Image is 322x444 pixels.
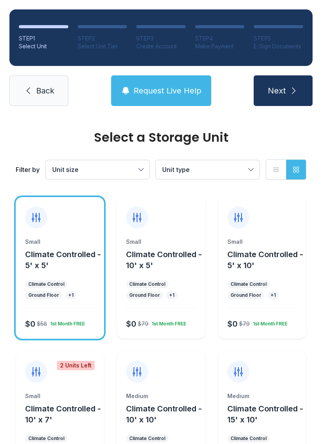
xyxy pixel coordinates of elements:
div: Climate Control [231,281,267,287]
button: Climate Controlled - 10' x 10' [126,403,202,425]
div: + 1 [271,292,276,298]
div: Small [126,238,196,246]
button: Climate Controlled - 10' x 7' [25,403,101,425]
div: Ground Floor [231,292,261,298]
div: Filter by [16,165,40,174]
div: Ground Floor [129,292,160,298]
div: Select Unit [19,42,68,50]
div: Climate Control [28,435,64,442]
div: + 1 [68,292,73,298]
button: Climate Controlled - 15' x 10' [227,403,303,425]
span: Next [268,85,286,96]
span: Climate Controlled - 10' x 7' [25,404,101,424]
button: Climate Controlled - 5' x 10' [227,249,303,271]
div: Ground Floor [28,292,59,298]
div: STEP 2 [78,35,127,42]
div: $0 [227,318,238,329]
div: Make Payment [195,42,245,50]
div: Climate Control [28,281,64,287]
span: Climate Controlled - 10' x 5' [126,250,202,270]
div: $58 [37,320,47,328]
span: Unit size [52,166,79,174]
div: Climate Control [129,435,165,442]
span: Back [36,85,54,96]
span: Climate Controlled - 5' x 10' [227,250,303,270]
div: $0 [126,318,136,329]
div: E-Sign Documents [254,42,303,50]
span: Climate Controlled - 10' x 10' [126,404,202,424]
span: Climate Controlled - 5' x 5' [25,250,101,270]
div: Small [25,238,95,246]
div: 2 Units Left [57,361,95,370]
div: $79 [239,320,250,328]
button: Climate Controlled - 5' x 5' [25,249,101,271]
div: Create Account [136,42,186,50]
div: Small [25,392,95,400]
div: $79 [138,320,148,328]
div: 1st Month FREE [250,318,287,327]
div: STEP 3 [136,35,186,42]
button: Climate Controlled - 10' x 5' [126,249,202,271]
div: Select Unit Tier [78,42,127,50]
div: Select a Storage Unit [16,131,306,144]
div: STEP 5 [254,35,303,42]
span: Unit type [162,166,190,174]
button: Unit type [156,160,260,179]
div: STEP 4 [195,35,245,42]
div: 1st Month FREE [47,318,85,327]
div: Small [227,238,297,246]
div: 1st Month FREE [148,318,186,327]
div: Climate Control [129,281,165,287]
div: + 1 [169,292,174,298]
div: STEP 1 [19,35,68,42]
div: $0 [25,318,35,329]
div: Medium [227,392,297,400]
button: Unit size [46,160,150,179]
div: Medium [126,392,196,400]
div: Climate Control [231,435,267,442]
span: Request Live Help [134,85,201,96]
span: Climate Controlled - 15' x 10' [227,404,303,424]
